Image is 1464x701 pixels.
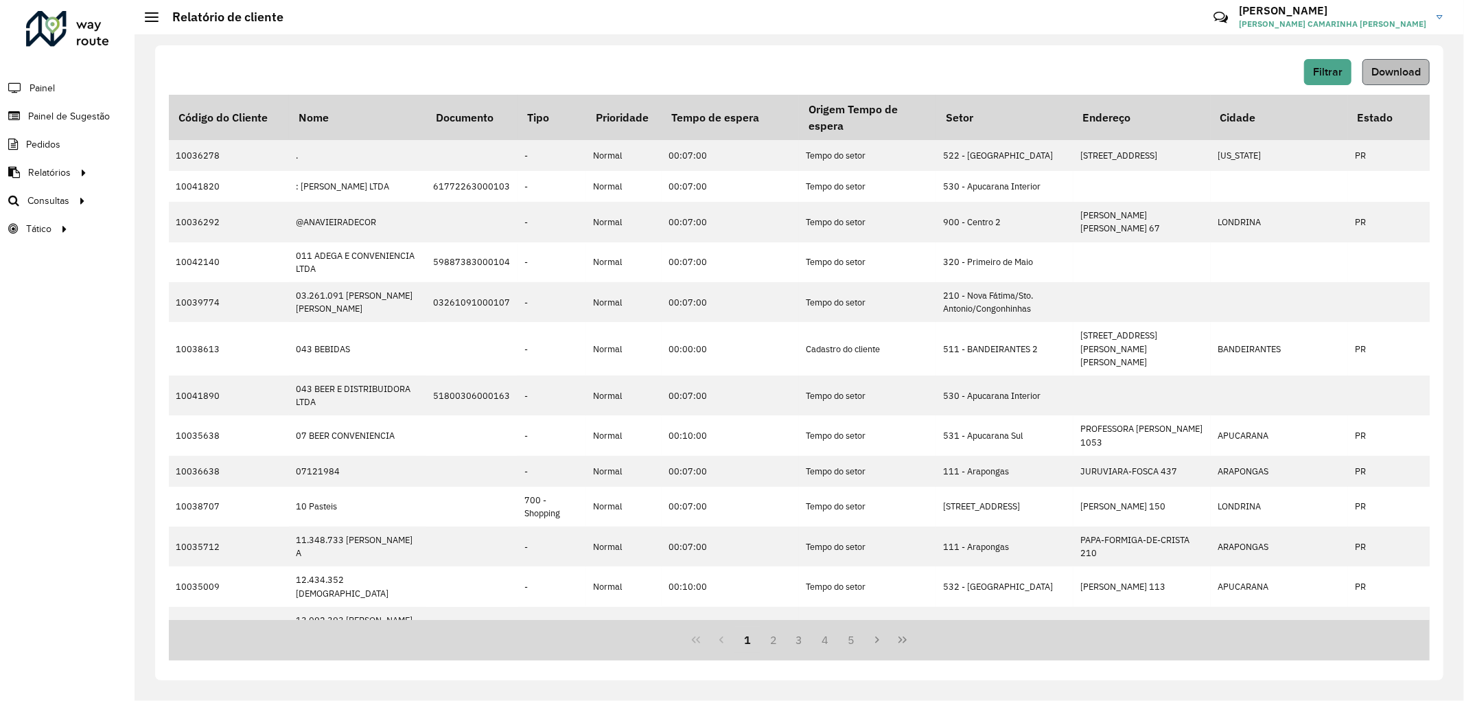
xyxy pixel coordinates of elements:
span: Painel de Sugestão [28,109,110,124]
td: Tempo do setor [799,566,936,606]
td: Normal [586,527,662,566]
td: 111 - Arapongas [936,456,1073,487]
td: LONDRINA [1211,202,1348,242]
td: 522 - [GEOGRAPHIC_DATA] [936,140,1073,171]
button: Last Page [890,627,916,653]
td: 10035009 [169,566,289,606]
td: 320 - Primeiro de Maio [936,242,1073,282]
td: ARAPONGAS [1211,527,1348,566]
td: Normal [586,456,662,487]
button: 1 [734,627,760,653]
td: 111 - Arapongas [936,527,1073,566]
td: 530 - Apucarana Interior [936,171,1073,202]
td: Normal [586,322,662,376]
td: 00:07:00 [662,376,799,415]
td: 530 - Apucarana Interior [936,376,1073,415]
span: Download [1371,66,1421,78]
td: Tempo do setor [799,456,936,487]
td: [STREET_ADDRESS] [936,487,1073,527]
button: Download [1362,59,1430,85]
td: @ANAVIEIRADECOR [289,202,426,242]
td: 511 - BANDEIRANTES 2 [936,322,1073,376]
td: 03.261.091 [PERSON_NAME] [PERSON_NAME] [289,282,426,322]
td: - [518,415,586,455]
td: 07 BEER CONVENIENCIA [289,415,426,455]
span: Relatórios [28,165,71,180]
td: - [518,202,586,242]
td: 59887383000104 [426,242,518,282]
td: - [518,242,586,282]
td: - [518,566,586,606]
td: PROFESSORA [PERSON_NAME] 1053 [1073,415,1211,455]
td: Cadastro do cliente [799,322,936,376]
td: 13092393000152 [426,607,518,647]
td: 00:07:00 [662,282,799,322]
td: Normal [586,487,662,527]
td: 10041890 [169,376,289,415]
span: Pedidos [26,137,60,152]
span: Consultas [27,194,69,208]
td: - [518,456,586,487]
td: Tempo do setor [799,242,936,282]
span: Tático [26,222,51,236]
td: 10036278 [169,140,289,171]
td: 00:07:00 [662,202,799,242]
td: Tempo do setor [799,607,936,647]
th: Tempo de espera [662,95,799,140]
td: 210 - Nova Fátima/Sto. Antonio/Congonhinhas [936,282,1073,322]
td: Tempo do setor [799,527,936,566]
button: Filtrar [1304,59,1351,85]
td: 00:07:00 [662,242,799,282]
td: 131 - Londrina Sul [936,607,1073,647]
td: JURUVIARA-FOSCA 437 [1073,456,1211,487]
td: Tempo do setor [799,415,936,455]
td: Tempo do setor [799,376,936,415]
td: Normal [586,202,662,242]
td: - [518,607,586,647]
td: 00:07:00 [662,527,799,566]
td: 00:07:00 [662,171,799,202]
td: Normal [586,140,662,171]
td: - [518,282,586,322]
button: 4 [812,627,838,653]
td: 00:07:00 [662,487,799,527]
td: 700 - Shopping [518,487,586,527]
td: Normal [586,607,662,647]
td: 043 BEBIDAS [289,322,426,376]
td: - [518,322,586,376]
td: 00:07:00 [662,140,799,171]
td: 03261091000107 [426,282,518,322]
td: 10038613 [169,322,289,376]
td: [US_STATE] [1211,140,1348,171]
td: . [289,140,426,171]
td: APUCARANA [1211,566,1348,606]
td: [PERSON_NAME] 113 [1073,566,1211,606]
td: [STREET_ADDRESS] [1073,140,1211,171]
td: Normal [586,566,662,606]
td: [STREET_ADDRESS][PERSON_NAME][PERSON_NAME] [1073,322,1211,376]
td: 532 - [GEOGRAPHIC_DATA] [936,566,1073,606]
th: Setor [936,95,1073,140]
td: 00:07:00 [662,607,799,647]
td: Tempo do setor [799,171,936,202]
span: Filtrar [1313,66,1343,78]
td: Normal [586,415,662,455]
h2: Relatório de cliente [159,10,283,25]
td: - [518,140,586,171]
td: 00:10:00 [662,415,799,455]
td: 07121984 [289,456,426,487]
th: Documento [426,95,518,140]
td: 10039774 [169,282,289,322]
td: 00:10:00 [662,566,799,606]
th: Cidade [1211,95,1348,140]
td: Tempo do setor [799,282,936,322]
td: Normal [586,171,662,202]
td: : [PERSON_NAME] LTDA [289,171,426,202]
button: 5 [838,627,864,653]
td: 11.348.733 [PERSON_NAME] A [289,527,426,566]
td: 10036292 [169,202,289,242]
th: Prioridade [586,95,662,140]
button: Next Page [864,627,890,653]
td: Tempo do setor [799,202,936,242]
td: - [518,376,586,415]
